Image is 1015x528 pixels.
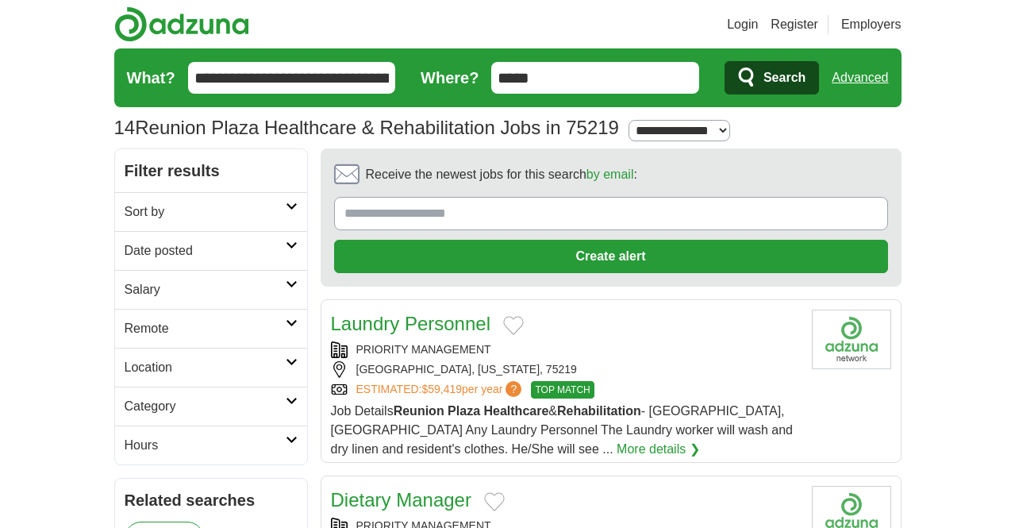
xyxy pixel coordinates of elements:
[115,149,307,192] h2: Filter results
[421,66,479,90] label: Where?
[832,62,888,94] a: Advanced
[125,202,286,222] h2: Sort by
[114,114,136,142] span: 14
[841,15,902,34] a: Employers
[125,241,286,260] h2: Date posted
[114,117,619,138] h1: Reunion Plaza Healthcare & Rehabilitation Jobs in 75219
[503,316,524,335] button: Add to favorite jobs
[725,61,819,94] button: Search
[115,270,307,309] a: Salary
[127,66,175,90] label: What?
[115,192,307,231] a: Sort by
[394,404,444,418] strong: Reunion
[125,436,286,455] h2: Hours
[448,404,480,418] strong: Plaza
[125,280,286,299] h2: Salary
[763,62,805,94] span: Search
[125,397,286,416] h2: Category
[506,381,521,397] span: ?
[617,440,700,459] a: More details ❯
[125,358,286,377] h2: Location
[334,240,888,273] button: Create alert
[115,309,307,348] a: Remote
[483,404,548,418] strong: Healthcare
[366,165,637,184] span: Receive the newest jobs for this search :
[727,15,758,34] a: Login
[586,168,634,181] a: by email
[331,404,793,456] span: Job Details & - [GEOGRAPHIC_DATA], [GEOGRAPHIC_DATA] Any Laundry Personnel The Laundry worker wil...
[531,381,594,399] span: TOP MATCH
[115,426,307,464] a: Hours
[115,348,307,387] a: Location
[557,404,641,418] strong: Rehabilitation
[115,231,307,270] a: Date posted
[331,313,490,334] a: Laundry Personnel
[114,6,249,42] img: Adzuna logo
[484,492,505,511] button: Add to favorite jobs
[331,361,799,378] div: [GEOGRAPHIC_DATA], [US_STATE], 75219
[771,15,818,34] a: Register
[331,489,471,511] a: Dietary Manager
[115,387,307,426] a: Category
[812,310,891,369] img: Company logo
[356,381,525,399] a: ESTIMATED:$59,419per year?
[331,341,799,358] div: PRIORITY MANAGEMENT
[125,319,286,338] h2: Remote
[125,488,298,512] h2: Related searches
[421,383,462,395] span: $59,419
